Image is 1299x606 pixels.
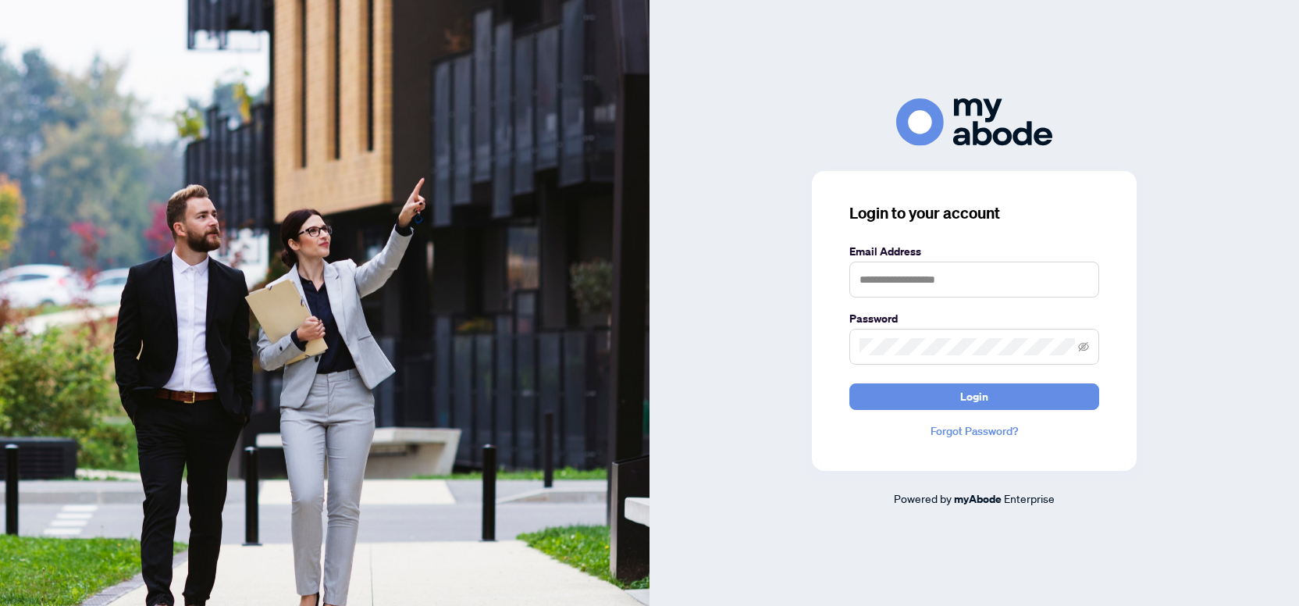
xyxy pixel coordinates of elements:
span: Powered by [894,491,952,505]
img: ma-logo [896,98,1052,146]
a: Forgot Password? [849,422,1099,440]
span: Enterprise [1004,491,1055,505]
a: myAbode [954,490,1002,508]
span: Login [960,384,988,409]
span: eye-invisible [1078,341,1089,352]
h3: Login to your account [849,202,1099,224]
label: Email Address [849,243,1099,260]
label: Password [849,310,1099,327]
button: Login [849,383,1099,410]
